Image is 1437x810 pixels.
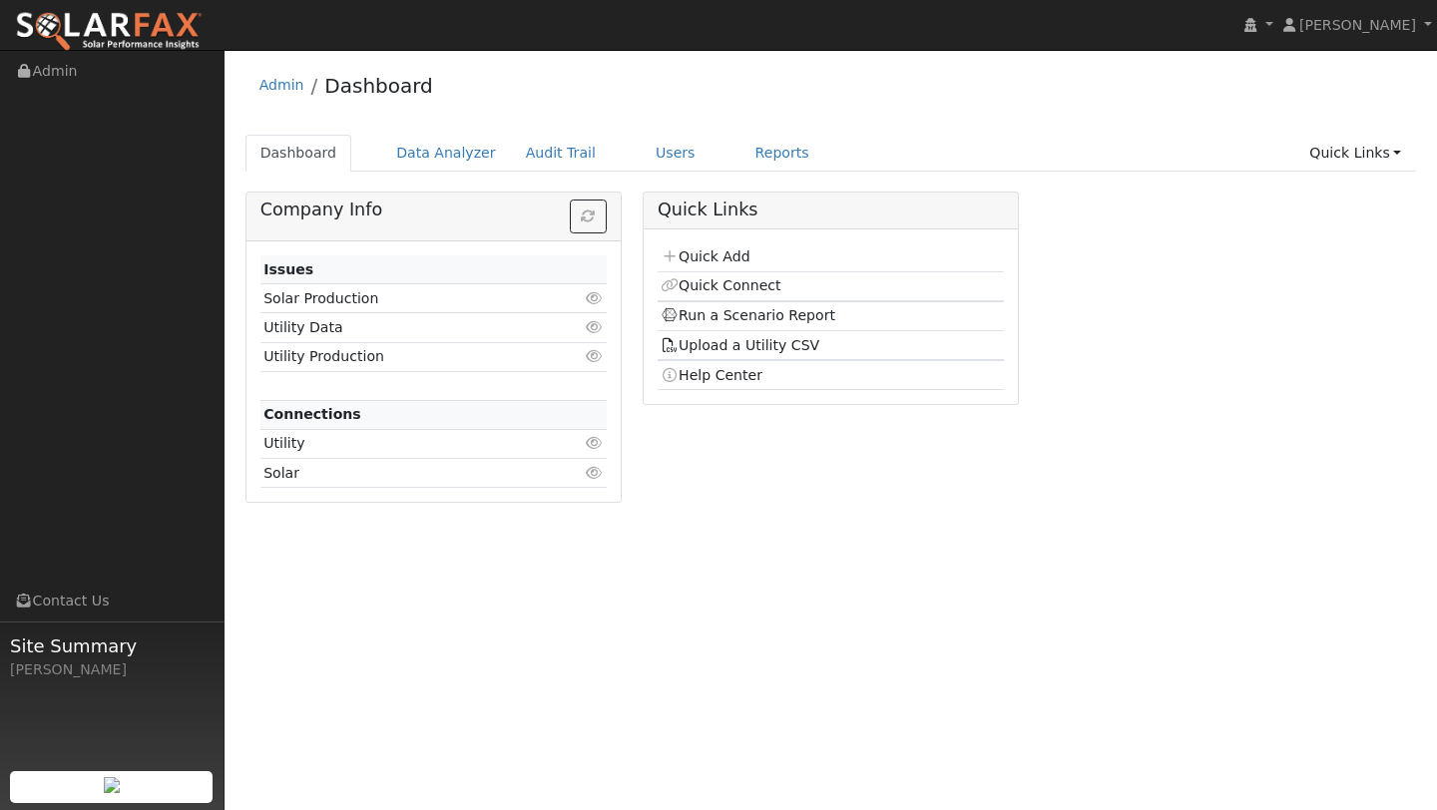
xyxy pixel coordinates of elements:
strong: Connections [263,406,361,422]
a: Dashboard [245,135,352,172]
a: Data Analyzer [381,135,511,172]
img: SolarFax [15,11,203,53]
span: Site Summary [10,632,214,659]
a: Run a Scenario Report [661,307,835,323]
a: Quick Links [1294,135,1416,172]
a: Reports [740,135,824,172]
td: Solar Production [260,284,551,313]
td: Utility Production [260,342,551,371]
i: Click to view [586,466,604,480]
a: Quick Connect [661,277,780,293]
a: Quick Add [661,248,749,264]
h5: Quick Links [658,200,1004,220]
i: Click to view [586,436,604,450]
td: Utility Data [260,313,551,342]
i: Click to view [586,291,604,305]
td: Solar [260,459,551,488]
h5: Company Info [260,200,607,220]
div: [PERSON_NAME] [10,659,214,680]
a: Users [641,135,711,172]
strong: Issues [263,261,313,277]
span: [PERSON_NAME] [1299,17,1416,33]
i: Click to view [586,349,604,363]
a: Upload a Utility CSV [661,337,819,353]
i: Click to view [586,320,604,334]
a: Admin [259,77,304,93]
td: Utility [260,429,551,458]
a: Dashboard [324,74,433,98]
a: Help Center [661,367,762,383]
a: Audit Trail [511,135,611,172]
img: retrieve [104,777,120,793]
